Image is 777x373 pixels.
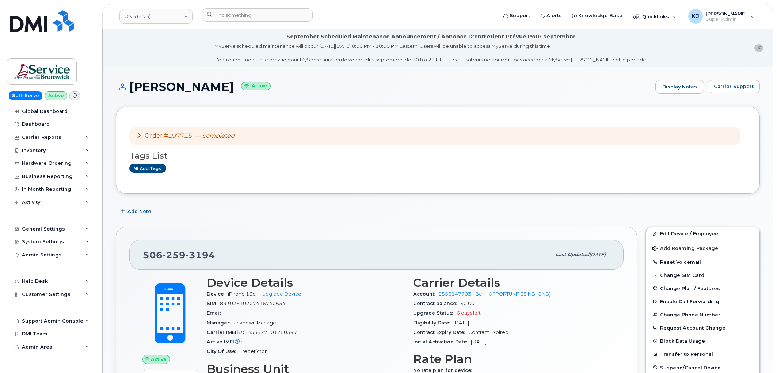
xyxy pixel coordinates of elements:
span: Contract Expiry Date [413,330,468,335]
span: — [195,132,235,139]
button: Carrier Support [708,80,760,93]
span: Email [207,310,225,316]
button: Reset Voicemail [646,255,759,269]
span: — [245,339,250,345]
span: City Of Use [207,349,239,354]
a: Add tags [129,164,166,173]
span: Carrier IMEI [207,330,248,335]
a: Display Notes [655,80,704,94]
span: 353927601280347 [248,330,297,335]
span: Active [151,356,167,363]
span: Upgrade Status [413,310,457,316]
button: close notification [754,44,763,52]
h3: Device Details [207,276,404,289]
button: Change Phone Number [646,308,759,321]
div: MyServe scheduled maintenance will occur [DATE][DATE] 8:00 PM - 10:00 PM Eastern. Users will be u... [214,43,647,63]
button: Enable Call Forwarding [646,295,759,308]
small: Active [241,82,271,90]
span: 506 [143,250,215,260]
button: Transfer to Personal [646,347,759,361]
span: — [225,310,229,316]
span: Device [207,291,228,297]
button: Request Account Change [646,321,759,334]
h3: Carrier Details [413,276,611,289]
button: Change SIM Card [646,269,759,282]
em: completed [202,132,235,139]
button: Block Data Usage [646,334,759,347]
span: Manager [207,320,233,326]
h1: [PERSON_NAME] [116,80,652,93]
span: Carrier Support [714,83,754,90]
span: Order [145,132,163,139]
span: Fredericton [239,349,268,354]
span: $0.00 [460,301,475,306]
span: [DATE] [589,252,606,257]
span: Eligibility Date [413,320,453,326]
span: Add Note [127,208,151,215]
a: + Upgrade Device [259,291,301,297]
button: Add Note [116,205,157,218]
span: Unknown Manager [233,320,278,326]
span: Suspend/Cancel Device [660,365,721,370]
span: Change Plan / Features [660,285,720,291]
span: Add Roaming Package [652,246,718,252]
span: 89302610207416740634 [220,301,286,306]
span: 3194 [186,250,215,260]
span: Contract Expired [468,330,509,335]
span: No rate plan for device [413,368,475,373]
span: 6 days left [457,310,481,316]
span: 259 [163,250,186,260]
span: Contract balance [413,301,460,306]
h3: Rate Plan [413,353,611,366]
a: 0555147703 - Bell - OPPORTUNITIES NB (ONB) [438,291,551,297]
a: #297725 [164,132,192,139]
a: Edit Device / Employee [646,227,759,240]
span: iPhone 16e [228,291,256,297]
span: Last updated [556,252,589,257]
span: [DATE] [471,339,487,345]
span: Account [413,291,438,297]
button: Change Plan / Features [646,282,759,295]
span: Initial Activation Date [413,339,471,345]
div: September Scheduled Maintenance Announcement / Annonce D'entretient Prévue Pour septembre [286,33,576,41]
span: Active IMEI [207,339,245,345]
button: Add Roaming Package [646,240,759,255]
span: Enable Call Forwarding [660,299,719,304]
span: [DATE] [453,320,469,326]
span: SIM [207,301,220,306]
h3: Tags List [129,151,746,160]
